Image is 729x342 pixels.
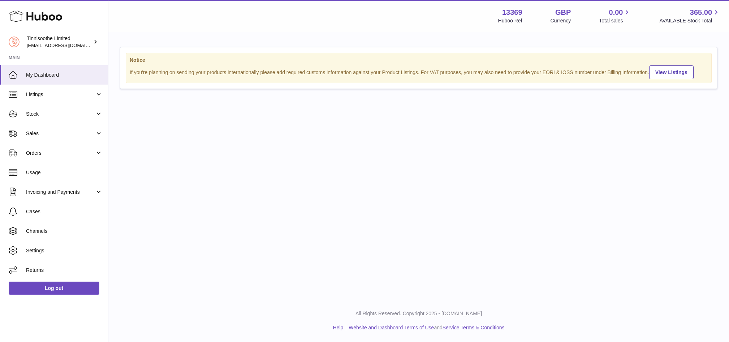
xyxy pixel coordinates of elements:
span: Settings [26,247,103,254]
span: Listings [26,91,95,98]
span: [EMAIL_ADDRESS][DOMAIN_NAME] [27,42,106,48]
span: Sales [26,130,95,137]
span: 365.00 [690,8,712,17]
div: Tinnisoothe Limited [27,35,92,49]
a: 365.00 AVAILABLE Stock Total [659,8,720,24]
a: Website and Dashboard Terms of Use [349,325,434,330]
a: Log out [9,282,99,295]
span: AVAILABLE Stock Total [659,17,720,24]
span: Stock [26,111,95,117]
p: All Rights Reserved. Copyright 2025 - [DOMAIN_NAME] [114,310,723,317]
a: Service Terms & Conditions [443,325,505,330]
strong: 13369 [502,8,522,17]
div: Currency [551,17,571,24]
div: Huboo Ref [498,17,522,24]
a: Help [333,325,344,330]
strong: Notice [130,57,708,64]
span: Orders [26,150,95,157]
img: team@tinnisoothe.com [9,37,20,47]
span: 0.00 [609,8,623,17]
a: 0.00 Total sales [599,8,631,24]
div: If you're planning on sending your products internationally please add required customs informati... [130,64,708,79]
li: and [346,324,504,331]
span: Cases [26,208,103,215]
a: View Listings [649,65,694,79]
span: Invoicing and Payments [26,189,95,196]
span: Usage [26,169,103,176]
strong: GBP [555,8,571,17]
span: Channels [26,228,103,235]
span: Total sales [599,17,631,24]
span: My Dashboard [26,72,103,78]
span: Returns [26,267,103,274]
